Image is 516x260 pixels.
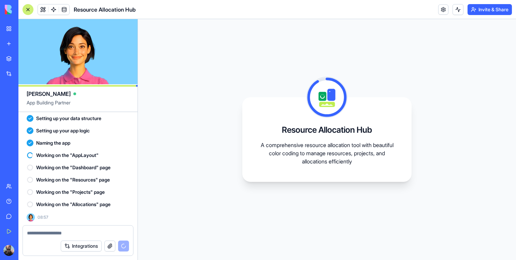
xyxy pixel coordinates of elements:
[27,90,71,98] span: [PERSON_NAME]
[36,115,101,122] span: Setting up your data structure
[36,127,90,134] span: Setting up your app logic
[38,215,48,220] span: 08:57
[5,5,47,14] img: logo
[36,176,110,183] span: Working on the "Resources" page
[36,189,105,196] span: Working on the "Projects" page
[36,201,111,208] span: Working on the "Allocations" page
[3,245,14,256] img: ACg8ocKIWnLOFi2SQYOwNgP132h20PTUIN99TPsPgeUNGfsWknnmPjw=s96-c
[259,141,395,165] p: A comprehensive resource allocation tool with beautiful color coding to manage resources, project...
[61,241,102,251] button: Integrations
[27,213,35,221] img: Ella_00000_wcx2te.png
[74,5,136,14] span: Resource Allocation Hub
[36,140,70,146] span: Naming the app
[282,125,372,135] h3: Resource Allocation Hub
[468,4,512,15] button: Invite & Share
[27,99,129,112] span: App Building Partner
[36,152,99,159] span: Working on the "AppLayout"
[36,164,111,171] span: Working on the "Dashboard" page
